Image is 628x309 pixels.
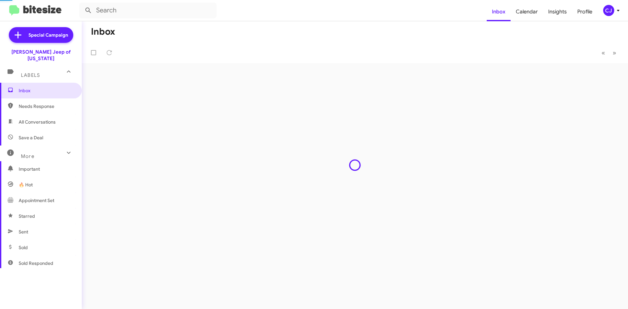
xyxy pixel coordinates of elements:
span: Inbox [19,87,74,94]
span: « [602,49,605,57]
a: Inbox [487,2,511,21]
div: CJ [603,5,614,16]
span: More [21,153,34,159]
a: Special Campaign [9,27,73,43]
input: Search [79,3,217,18]
span: Sold Responded [19,260,53,266]
span: 🔥 Hot [19,181,33,188]
a: Profile [572,2,598,21]
span: Important [19,166,74,172]
a: Calendar [511,2,543,21]
nav: Page navigation example [598,46,620,60]
span: » [613,49,616,57]
span: Save a Deal [19,134,43,141]
span: Special Campaign [28,32,68,38]
a: Insights [543,2,572,21]
span: Starred [19,213,35,219]
button: Next [609,46,620,60]
span: Appointment Set [19,197,54,204]
span: Labels [21,72,40,78]
span: Sent [19,229,28,235]
span: Needs Response [19,103,74,110]
span: All Conversations [19,119,56,125]
span: Sold [19,244,28,251]
h1: Inbox [91,26,115,37]
button: Previous [598,46,609,60]
button: CJ [598,5,621,16]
